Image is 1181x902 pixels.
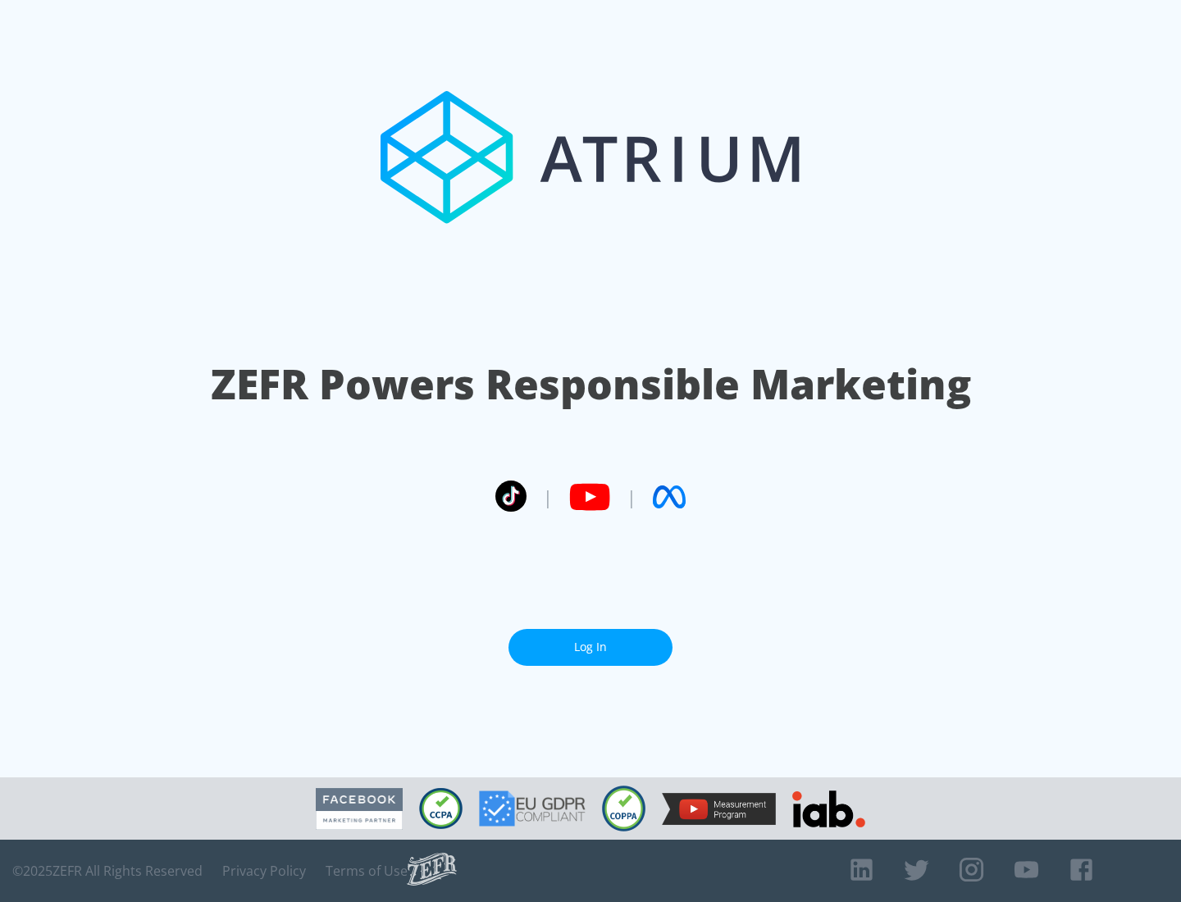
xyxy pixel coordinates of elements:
span: | [627,485,636,509]
img: IAB [792,790,865,827]
h1: ZEFR Powers Responsible Marketing [211,356,971,412]
img: Facebook Marketing Partner [316,788,403,830]
span: © 2025 ZEFR All Rights Reserved [12,863,203,879]
a: Privacy Policy [222,863,306,879]
img: YouTube Measurement Program [662,793,776,825]
a: Terms of Use [326,863,408,879]
a: Log In [508,629,673,666]
img: GDPR Compliant [479,790,586,827]
img: CCPA Compliant [419,788,463,829]
img: COPPA Compliant [602,786,645,831]
span: | [543,485,553,509]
